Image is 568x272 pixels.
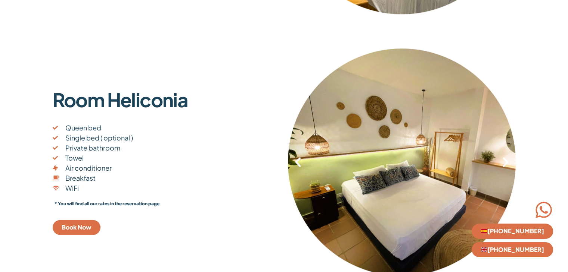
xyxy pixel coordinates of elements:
span: [PHONE_NUMBER] [481,228,544,234]
a: 🇪🇸[PHONE_NUMBER] [472,224,553,238]
span: Breakfast [63,173,96,183]
img: 🇬🇧 [481,247,487,253]
span: WiFi [63,183,79,193]
p: * You will find all our rates in the reservation page [55,200,279,207]
span: Queen bed [63,123,101,133]
span: Air conditioner [63,163,112,173]
img: 🇪🇸 [481,228,487,234]
a: 🇬🇧[PHONE_NUMBER] [472,242,553,257]
p: Room Heliconia [53,89,280,110]
span: Single bed ( optional ) [63,133,133,143]
span: Book Now [62,224,91,230]
div: Next slide [499,156,512,168]
span: [PHONE_NUMBER] [481,247,544,253]
span: Towel [63,153,84,163]
span: Private bathroom [63,143,120,153]
div: Previous slide [292,156,304,168]
a: Book Now [53,220,100,235]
